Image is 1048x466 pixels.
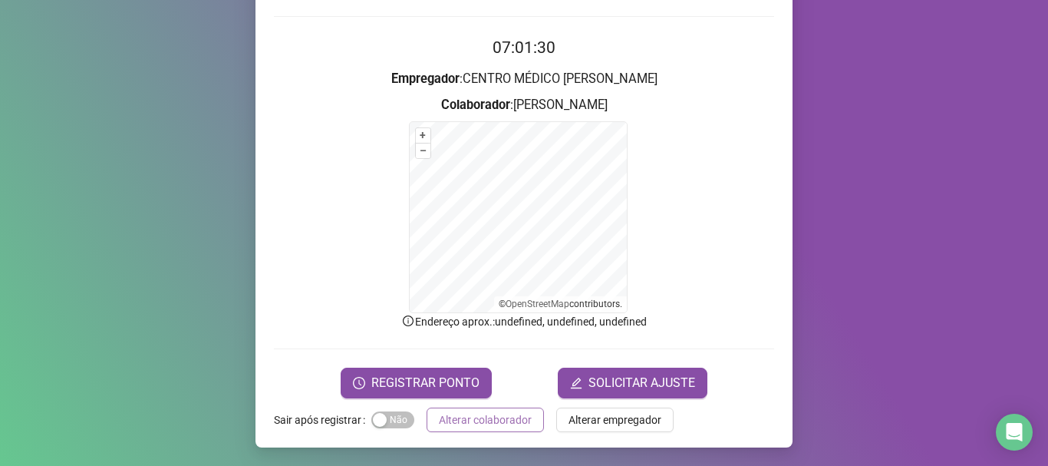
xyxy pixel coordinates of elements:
[274,313,774,330] p: Endereço aprox. : undefined, undefined, undefined
[499,299,622,309] li: © contributors.
[570,377,582,389] span: edit
[391,71,460,86] strong: Empregador
[506,299,569,309] a: OpenStreetMap
[427,408,544,432] button: Alterar colaborador
[416,144,430,158] button: –
[274,408,371,432] label: Sair após registrar
[568,411,661,428] span: Alterar empregador
[558,368,707,398] button: editSOLICITAR AJUSTE
[401,314,415,328] span: info-circle
[274,69,774,89] h3: : CENTRO MÉDICO [PERSON_NAME]
[493,38,555,57] time: 07:01:30
[353,377,365,389] span: clock-circle
[341,368,492,398] button: REGISTRAR PONTO
[556,408,674,432] button: Alterar empregador
[439,411,532,428] span: Alterar colaborador
[416,128,430,143] button: +
[371,374,480,392] span: REGISTRAR PONTO
[441,97,510,112] strong: Colaborador
[588,374,695,392] span: SOLICITAR AJUSTE
[274,95,774,115] h3: : [PERSON_NAME]
[996,414,1033,451] div: Open Intercom Messenger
